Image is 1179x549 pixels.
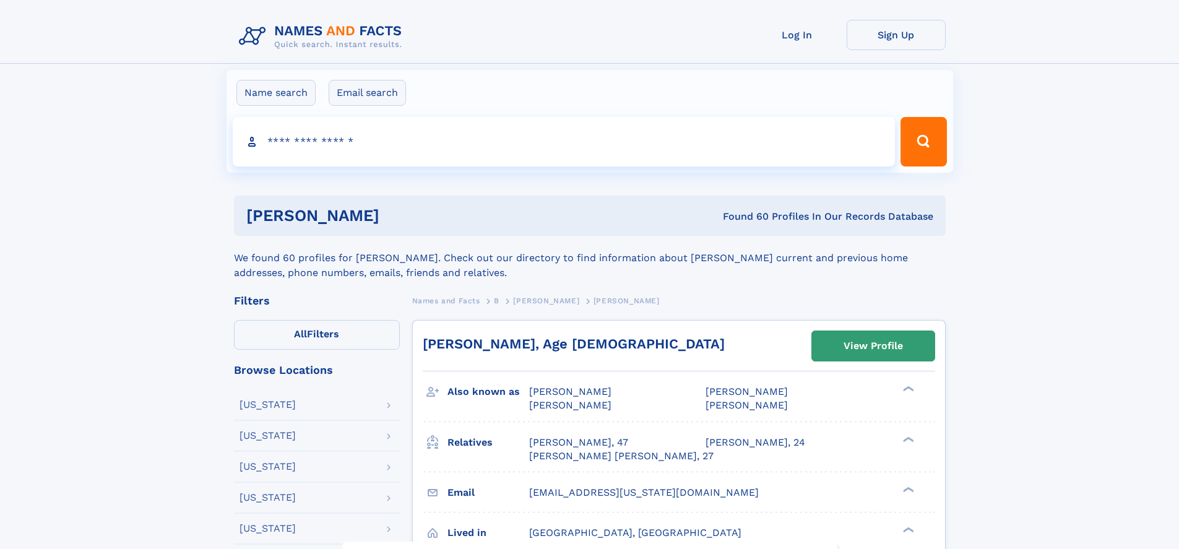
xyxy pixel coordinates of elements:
[234,295,400,306] div: Filters
[900,525,915,534] div: ❯
[706,386,788,397] span: [PERSON_NAME]
[594,296,660,305] span: [PERSON_NAME]
[246,208,551,223] h1: [PERSON_NAME]
[529,386,611,397] span: [PERSON_NAME]
[236,80,316,106] label: Name search
[329,80,406,106] label: Email search
[513,296,579,305] span: [PERSON_NAME]
[447,522,529,543] h3: Lived in
[423,336,725,352] a: [PERSON_NAME], Age [DEMOGRAPHIC_DATA]
[234,365,400,376] div: Browse Locations
[900,385,915,393] div: ❯
[494,293,499,308] a: B
[844,332,903,360] div: View Profile
[234,236,946,280] div: We found 60 profiles for [PERSON_NAME]. Check out our directory to find information about [PERSON...
[240,462,296,472] div: [US_STATE]
[240,400,296,410] div: [US_STATE]
[529,436,628,449] a: [PERSON_NAME], 47
[900,435,915,443] div: ❯
[447,381,529,402] h3: Also known as
[447,432,529,453] h3: Relatives
[234,320,400,350] label: Filters
[900,117,946,166] button: Search Button
[240,493,296,503] div: [US_STATE]
[812,331,935,361] a: View Profile
[706,399,788,411] span: [PERSON_NAME]
[551,210,933,223] div: Found 60 Profiles In Our Records Database
[847,20,946,50] a: Sign Up
[529,449,714,463] a: [PERSON_NAME] [PERSON_NAME], 27
[240,431,296,441] div: [US_STATE]
[706,436,805,449] a: [PERSON_NAME], 24
[529,527,741,538] span: [GEOGRAPHIC_DATA], [GEOGRAPHIC_DATA]
[447,482,529,503] h3: Email
[529,486,759,498] span: [EMAIL_ADDRESS][US_STATE][DOMAIN_NAME]
[529,399,611,411] span: [PERSON_NAME]
[513,293,579,308] a: [PERSON_NAME]
[234,20,412,53] img: Logo Names and Facts
[412,293,480,308] a: Names and Facts
[294,328,307,340] span: All
[748,20,847,50] a: Log In
[233,117,896,166] input: search input
[900,485,915,493] div: ❯
[494,296,499,305] span: B
[240,524,296,534] div: [US_STATE]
